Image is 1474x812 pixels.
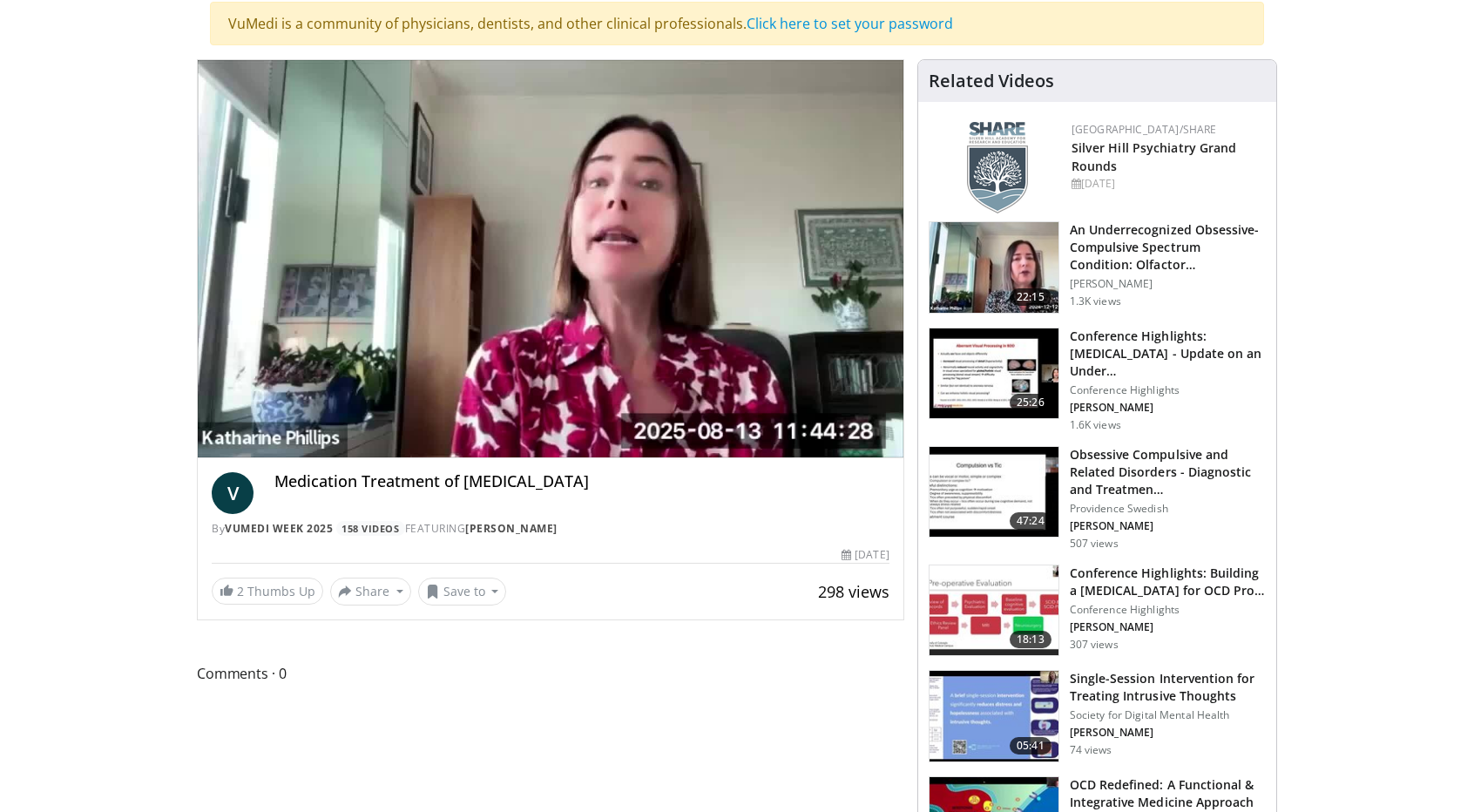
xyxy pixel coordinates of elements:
[210,2,1264,45] div: VuMedi is a community of physicians, dentists, and other clinical professionals.
[212,521,889,537] div: By FEATURING
[930,671,1058,761] img: e6e76001-f95f-4128-8735-a0f3ca122fd7.150x105_q85_crop-smart_upscale.jpg
[1070,277,1266,291] p: [PERSON_NAME]
[1070,294,1121,308] p: 1.3K views
[225,521,333,536] a: Vumedi Week 2025
[1010,288,1051,306] span: 22:15
[465,521,558,536] a: [PERSON_NAME]
[967,122,1028,213] img: f8aaeb6d-318f-4fcf-bd1d-54ce21f29e87.png.150x105_q85_autocrop_double_scale_upscale_version-0.2.png
[1070,638,1119,652] p: 307 views
[929,670,1266,762] a: 05:41 Single-Session Intervention for Treating Intrusive Thoughts Society for Digital Mental Heal...
[1070,383,1266,397] p: Conference Highlights
[930,565,1058,656] img: 6dd67906-17be-4f81-90a7-b82fda4c66c7.150x105_q85_crop-smart_upscale.jpg
[330,578,411,606] button: Share
[1070,418,1121,432] p: 1.6K views
[212,578,323,605] a: 2 Thumbs Up
[1070,502,1266,516] p: Providence Swedish
[930,328,1058,419] img: 9f16e963-74a6-4de5-bbd7-8be3a642d08b.150x105_q85_crop-smart_upscale.jpg
[1070,776,1266,811] h3: OCD Redefined: A Functional & Integrative Medicine Approach
[1070,603,1266,617] p: Conference Highlights
[929,328,1266,432] a: 25:26 Conference Highlights: [MEDICAL_DATA] - Update on an Under… Conference Highlights [PERSON_N...
[1070,221,1266,274] h3: An Underrecognized Obsessive-Compulsive Spectrum Condition: Olfactor…
[929,565,1266,657] a: 18:13 Conference Highlights: Building a [MEDICAL_DATA] for OCD Pro… Conference Highlights [PERSON...
[1070,670,1266,705] h3: Single-Session Intervention for Treating Intrusive Thoughts
[930,447,1058,538] img: 33f18459-8cfc-461c-9790-5ac175df52b2.150x105_q85_crop-smart_upscale.jpg
[1070,620,1266,634] p: [PERSON_NAME]
[1070,743,1112,757] p: 74 views
[1010,737,1051,754] span: 05:41
[929,446,1266,551] a: 47:24 Obsessive Compulsive and Related Disorders - Diagnostic and Treatmen… Providence Swedish [P...
[418,578,507,606] button: Save to
[747,14,953,33] a: Click here to set your password
[1070,565,1266,599] h3: Conference Highlights: Building a [MEDICAL_DATA] for OCD Pro…
[336,521,405,536] a: 158 Videos
[1070,537,1119,551] p: 507 views
[842,547,889,563] div: [DATE]
[197,662,904,685] span: Comments 0
[930,222,1058,313] img: d46add6d-6fd9-4c62-8e3b-7019dc31b867.150x105_q85_crop-smart_upscale.jpg
[1010,512,1051,530] span: 47:24
[1070,446,1266,498] h3: Obsessive Compulsive and Related Disorders - Diagnostic and Treatmen…
[212,472,254,514] a: V
[1072,176,1262,192] div: [DATE]
[1070,726,1266,740] p: [PERSON_NAME]
[1010,394,1051,411] span: 25:26
[1072,122,1217,137] a: [GEOGRAPHIC_DATA]/SHARE
[274,472,889,491] h4: Medication Treatment of [MEDICAL_DATA]
[929,71,1054,91] h4: Related Videos
[198,60,903,458] video-js: Video Player
[818,581,889,602] span: 298 views
[1070,401,1266,415] p: [PERSON_NAME]
[1070,328,1266,380] h3: Conference Highlights: [MEDICAL_DATA] - Update on an Under…
[1070,708,1266,722] p: Society for Digital Mental Health
[1070,519,1266,533] p: [PERSON_NAME]
[1010,631,1051,648] span: 18:13
[929,221,1266,314] a: 22:15 An Underrecognized Obsessive-Compulsive Spectrum Condition: Olfactor… [PERSON_NAME] 1.3K views
[237,583,244,599] span: 2
[1072,139,1237,174] a: Silver Hill Psychiatry Grand Rounds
